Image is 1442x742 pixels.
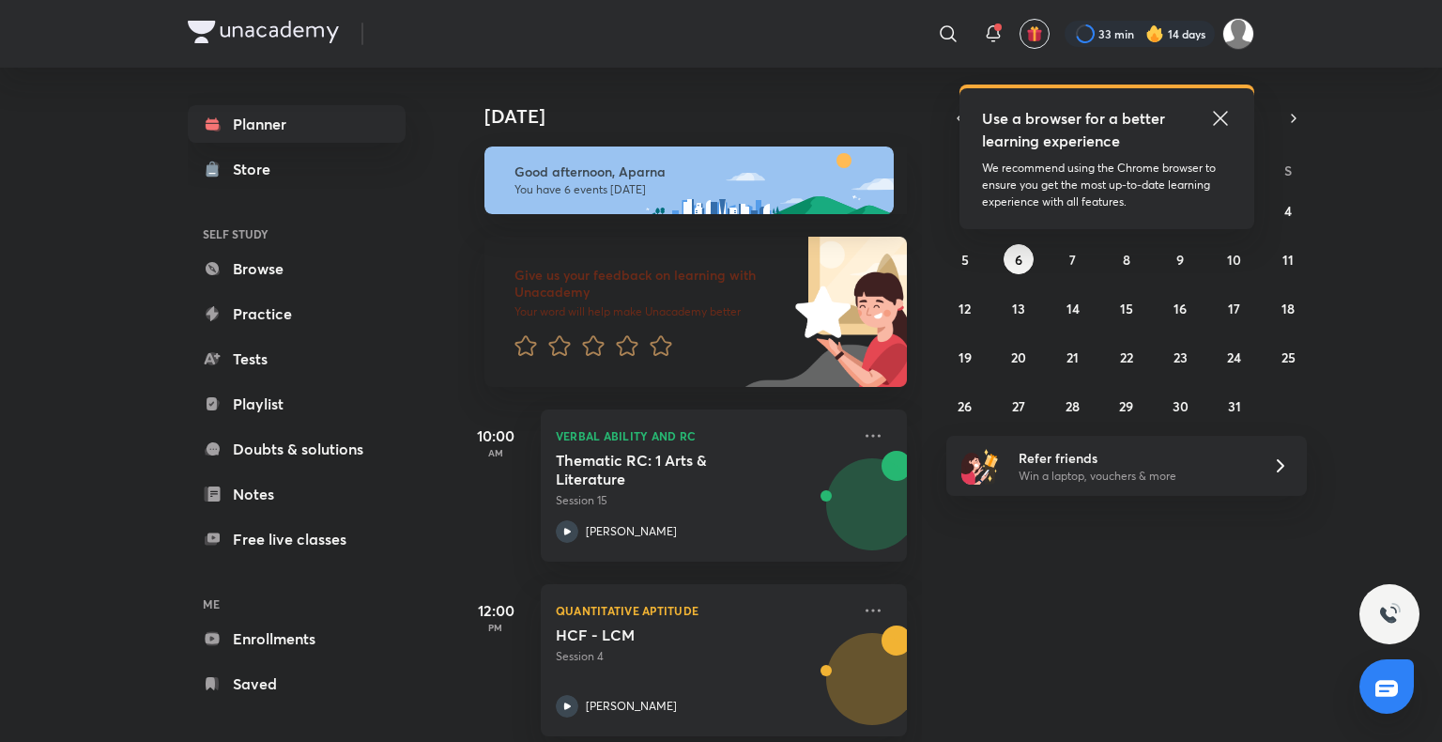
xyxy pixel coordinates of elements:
[1220,391,1250,421] button: October 31, 2025
[1004,293,1034,323] button: October 13, 2025
[1284,202,1292,220] abbr: October 4, 2025
[1012,397,1025,415] abbr: October 27, 2025
[1284,162,1292,179] abbr: Saturday
[731,237,907,387] img: feedback_image
[233,158,282,180] div: Store
[484,147,894,214] img: afternoon
[188,475,406,513] a: Notes
[950,293,980,323] button: October 12, 2025
[1228,300,1240,317] abbr: October 17, 2025
[556,492,851,509] p: Session 15
[1227,251,1241,269] abbr: October 10, 2025
[1112,293,1142,323] button: October 15, 2025
[188,21,339,43] img: Company Logo
[1282,251,1294,269] abbr: October 11, 2025
[1220,293,1250,323] button: October 17, 2025
[188,520,406,558] a: Free live classes
[188,665,406,703] a: Saved
[961,447,999,485] img: referral
[556,599,851,622] p: Quantitative Aptitude
[959,300,971,317] abbr: October 12, 2025
[484,105,926,128] h4: [DATE]
[827,469,917,559] img: Avatar
[586,523,677,540] p: [PERSON_NAME]
[982,107,1169,152] h5: Use a browser for a better learning experience
[556,626,790,644] h5: HCF - LCM
[188,620,406,657] a: Enrollments
[188,21,339,48] a: Company Logo
[1112,342,1142,372] button: October 22, 2025
[514,163,877,180] h6: Good afternoon, Aparna
[1058,342,1088,372] button: October 21, 2025
[188,430,406,468] a: Doubts & solutions
[1112,391,1142,421] button: October 29, 2025
[1281,300,1295,317] abbr: October 18, 2025
[1227,348,1241,366] abbr: October 24, 2025
[188,385,406,423] a: Playlist
[959,348,972,366] abbr: October 19, 2025
[1273,244,1303,274] button: October 11, 2025
[1112,244,1142,274] button: October 8, 2025
[950,244,980,274] button: October 5, 2025
[1066,300,1080,317] abbr: October 14, 2025
[950,342,980,372] button: October 19, 2025
[1273,342,1303,372] button: October 25, 2025
[1004,391,1034,421] button: October 27, 2025
[458,599,533,622] h5: 12:00
[458,447,533,458] p: AM
[188,340,406,378] a: Tests
[1145,24,1164,43] img: streak
[1123,251,1130,269] abbr: October 8, 2025
[556,451,790,488] h5: Thematic RC: 1 Arts & Literature
[1066,397,1080,415] abbr: October 28, 2025
[188,105,406,143] a: Planner
[1176,251,1184,269] abbr: October 9, 2025
[1273,293,1303,323] button: October 18, 2025
[1058,391,1088,421] button: October 28, 2025
[188,150,406,188] a: Store
[1019,448,1250,468] h6: Refer friends
[188,295,406,332] a: Practice
[1026,25,1043,42] img: avatar
[1004,244,1034,274] button: October 6, 2025
[1120,348,1133,366] abbr: October 22, 2025
[1165,293,1195,323] button: October 16, 2025
[1174,348,1188,366] abbr: October 23, 2025
[1174,300,1187,317] abbr: October 16, 2025
[1004,342,1034,372] button: October 20, 2025
[1378,603,1401,626] img: ttu
[1066,348,1079,366] abbr: October 21, 2025
[188,218,406,250] h6: SELF STUDY
[961,251,969,269] abbr: October 5, 2025
[514,304,789,319] p: Your word will help make Unacademy better
[982,160,1232,210] p: We recommend using the Chrome browser to ensure you get the most up-to-date learning experience w...
[188,250,406,287] a: Browse
[1165,391,1195,421] button: October 30, 2025
[556,648,851,665] p: Session 4
[1069,251,1076,269] abbr: October 7, 2025
[1119,397,1133,415] abbr: October 29, 2025
[1222,18,1254,50] img: Aparna Dubey
[1273,195,1303,225] button: October 4, 2025
[586,698,677,715] p: [PERSON_NAME]
[1220,342,1250,372] button: October 24, 2025
[514,182,877,197] p: You have 6 events [DATE]
[950,391,980,421] button: October 26, 2025
[188,588,406,620] h6: ME
[514,267,789,301] h6: Give us your feedback on learning with Unacademy
[1058,244,1088,274] button: October 7, 2025
[958,397,972,415] abbr: October 26, 2025
[1173,397,1189,415] abbr: October 30, 2025
[556,425,851,447] p: Verbal Ability and RC
[1165,244,1195,274] button: October 9, 2025
[1165,342,1195,372] button: October 23, 2025
[458,622,533,633] p: PM
[1120,300,1133,317] abbr: October 15, 2025
[1281,348,1296,366] abbr: October 25, 2025
[1015,251,1022,269] abbr: October 6, 2025
[1012,300,1025,317] abbr: October 13, 2025
[1019,468,1250,485] p: Win a laptop, vouchers & more
[1020,19,1050,49] button: avatar
[458,425,533,447] h5: 10:00
[1220,244,1250,274] button: October 10, 2025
